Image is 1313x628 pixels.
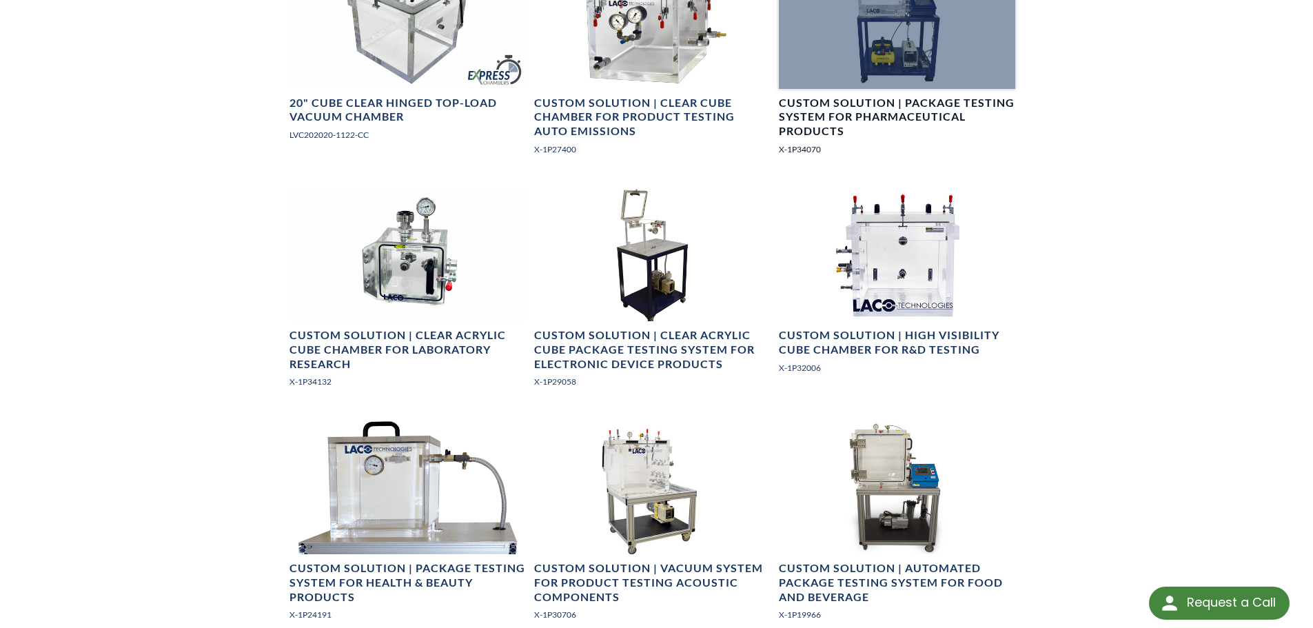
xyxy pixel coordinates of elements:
a: R&D cube vacuum chamber, front viewCustom Solution | High Visibility Cube Chamber for R&D Testing... [779,189,1015,385]
img: round button [1159,592,1181,614]
div: Request a Call [1149,587,1290,620]
p: X-1P29058 [534,375,771,388]
p: X-1P34070 [779,143,1015,156]
h4: Custom Solution | Package Testing System for Pharmaceutical Products [779,96,1015,139]
a: 3/4 view open chamber of Clear Acrylic Cube Package Testing System for Electronic DeviceCustom So... [534,189,771,400]
div: Request a Call [1187,587,1276,618]
h4: Custom Solution | Automated Package Testing System for Food and Beverage [779,561,1015,604]
p: X-1P24191 [289,608,526,621]
p: LVC202020-1122-CC [289,128,526,141]
p: X-1P32006 [779,361,1015,374]
h4: Custom Solution | Clear Acrylic Cube Package Testing System for Electronic Device Products [534,328,771,371]
h4: Custom Solution | Clear Acrylic Cube Chamber for Laboratory Research [289,328,526,371]
h4: Custom Solution | Vacuum System for Product Testing Acoustic Components [534,561,771,604]
p: X-1P34132 [289,375,526,388]
h4: 20" Cube Clear Hinged Top-Load Vacuum Chamber [289,96,526,125]
h4: Custom Solution | Clear Cube Chamber for Product Testing Auto Emissions [534,96,771,139]
a: Clear Vertical Cubic Vacuum Chamber, top angled viewCustom Solution | Clear Acrylic Cube Chamber ... [289,189,526,400]
p: X-1P30706 [534,608,771,621]
p: X-1P19966 [779,608,1015,621]
p: X-1P27400 [534,143,771,156]
h4: Custom Solution | Package Testing System for Health & Beauty Products [289,561,526,604]
h4: Custom Solution | High Visibility Cube Chamber for R&D Testing [779,328,1015,357]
